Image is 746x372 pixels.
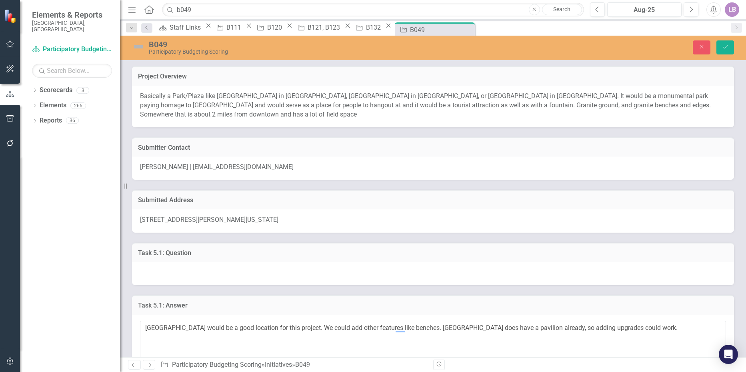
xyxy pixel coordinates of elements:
[132,40,145,53] img: Not Defined
[149,49,469,55] div: Participatory Budgeting Scoring
[308,22,342,32] div: B121, B123
[32,10,112,20] span: Elements & Reports
[162,3,584,17] input: Search ClearPoint...
[4,9,18,23] img: ClearPoint Strategy
[140,216,278,223] span: [STREET_ADDRESS][PERSON_NAME][US_STATE]
[160,360,427,370] div: » »
[40,86,72,95] a: Scorecards
[172,361,262,368] a: Participatory Budgeting Scoring
[254,22,284,32] a: B120
[140,92,711,118] span: Basically a Park/Plaza like [GEOGRAPHIC_DATA] in [GEOGRAPHIC_DATA], [GEOGRAPHIC_DATA] in [GEOGRAP...
[140,163,294,171] span: [PERSON_NAME] | [EMAIL_ADDRESS][DOMAIN_NAME]
[170,22,203,32] div: Staff Links
[138,144,728,151] h3: Submitter Contact
[32,45,112,54] a: Participatory Budgeting Scoring
[76,87,89,94] div: 3
[138,73,728,80] h3: Project Overview
[213,22,244,32] a: B111
[366,22,383,32] div: B132
[70,102,86,109] div: 266
[32,64,112,78] input: Search Below...
[149,40,469,49] div: B049
[156,22,203,32] a: Staff Links
[267,22,284,32] div: B120
[353,22,383,32] a: B132
[265,361,292,368] a: Initiatives
[138,302,728,309] h3: Task 5.1: Answer
[40,116,62,125] a: Reports
[542,4,582,15] a: Search
[725,2,739,17] button: LB
[138,197,728,204] h3: Submitted Address
[410,25,473,35] div: B049
[294,22,342,32] a: B121, B123
[138,249,728,257] h3: Task 5.1: Question
[66,117,79,124] div: 36
[607,2,682,17] button: Aug-25
[226,22,244,32] div: B111
[32,20,112,33] small: [GEOGRAPHIC_DATA], [GEOGRAPHIC_DATA]
[610,5,679,15] div: Aug-25
[40,101,66,110] a: Elements
[719,345,738,364] div: Open Intercom Messenger
[295,361,310,368] div: B049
